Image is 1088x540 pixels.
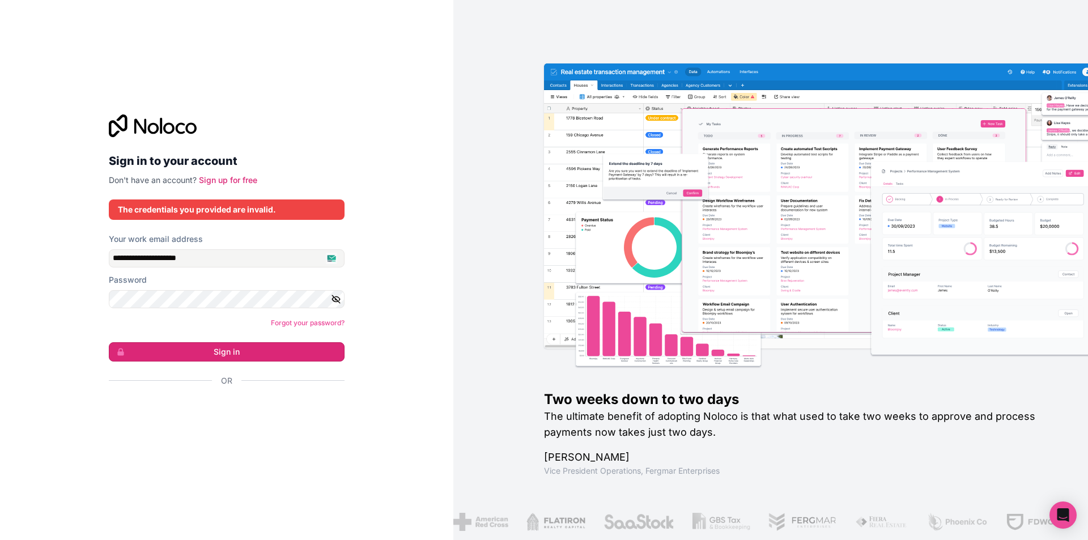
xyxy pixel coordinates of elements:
[109,274,147,286] label: Password
[221,375,232,386] span: Or
[103,399,341,424] iframe: Sign in with Google Button
[762,513,831,531] img: /assets/fergmar-CudnrXN5.png
[544,449,1052,465] h1: [PERSON_NAME]
[118,204,335,215] div: The credentials you provided are invalid.
[920,513,981,531] img: /assets/phoenix-BREaitsQ.png
[109,175,197,185] span: Don't have an account?
[109,290,345,308] input: Password
[544,390,1052,409] h1: Two weeks down to two days
[109,249,345,267] input: Email address
[109,233,203,245] label: Your work email address
[199,175,257,185] a: Sign up for free
[520,513,579,531] img: /assets/flatiron-C8eUkumj.png
[686,513,743,531] img: /assets/gbstax-C-GtDUiK.png
[447,513,502,531] img: /assets/american-red-cross-BAupjrZR.png
[999,513,1065,531] img: /assets/fdworks-Bi04fVtw.png
[271,318,345,327] a: Forgot your password?
[849,513,902,531] img: /assets/fiera-fwj2N5v4.png
[1049,501,1077,529] div: Open Intercom Messenger
[544,409,1052,440] h2: The ultimate benefit of adopting Noloco is that what used to take two weeks to approve and proces...
[109,342,345,362] button: Sign in
[597,513,668,531] img: /assets/saastock-C6Zbiodz.png
[109,151,345,171] h2: Sign in to your account
[544,465,1052,477] h1: Vice President Operations , Fergmar Enterprises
